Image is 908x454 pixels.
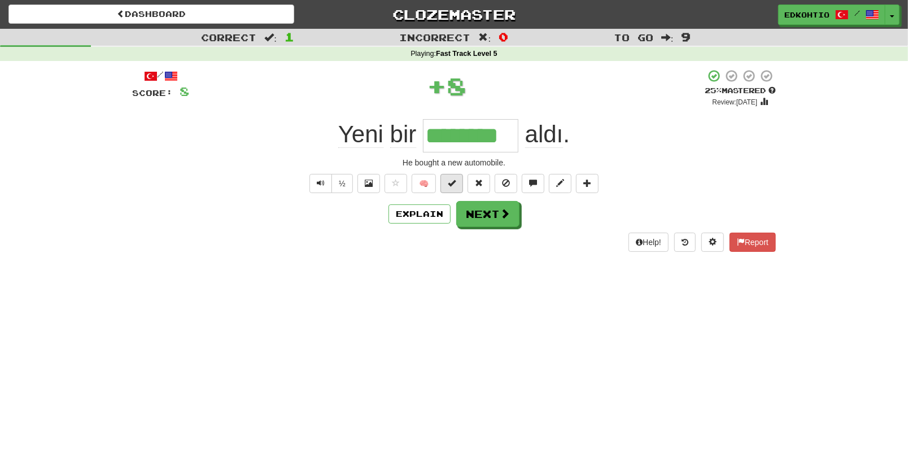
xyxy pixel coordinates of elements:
div: / [132,69,189,83]
button: Play sentence audio (ctl+space) [309,174,332,193]
strong: Fast Track Level 5 [436,50,497,58]
a: Dashboard [8,5,294,24]
div: Mastered [705,86,776,96]
button: ½ [331,174,353,193]
span: edkohtio [784,10,830,20]
span: 9 [682,30,691,43]
span: Yeni [338,121,383,148]
span: To go [614,32,653,43]
span: : [661,33,674,42]
a: Clozemaster [311,5,597,24]
button: Add to collection (alt+a) [576,174,599,193]
span: + [427,69,447,103]
button: 🧠 [412,174,436,193]
small: Review: [DATE] [713,98,758,106]
button: Help! [628,233,669,252]
button: Explain [388,204,451,224]
button: Reset to 0% Mastered (alt+r) [468,174,490,193]
button: Report [730,233,776,252]
div: Text-to-speech controls [307,174,353,193]
span: . [518,121,570,148]
span: 8 [447,72,467,100]
button: Favorite sentence (alt+f) [385,174,407,193]
span: : [479,33,491,42]
span: Incorrect [400,32,471,43]
span: aldı [525,121,564,148]
button: Discuss sentence (alt+u) [522,174,544,193]
button: Next [456,201,520,227]
span: bir [390,121,417,148]
button: Edit sentence (alt+d) [549,174,571,193]
div: He bought a new automobile. [132,157,776,168]
span: Correct [201,32,256,43]
span: : [264,33,277,42]
span: 0 [499,30,508,43]
button: Show image (alt+x) [357,174,380,193]
span: 8 [180,84,189,98]
span: 25 % [705,86,722,95]
span: / [854,9,860,17]
a: edkohtio / [778,5,885,25]
button: Set this sentence to 100% Mastered (alt+m) [440,174,463,193]
span: Score: [132,88,173,98]
button: Ignore sentence (alt+i) [495,174,517,193]
button: Round history (alt+y) [674,233,696,252]
span: 1 [285,30,294,43]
